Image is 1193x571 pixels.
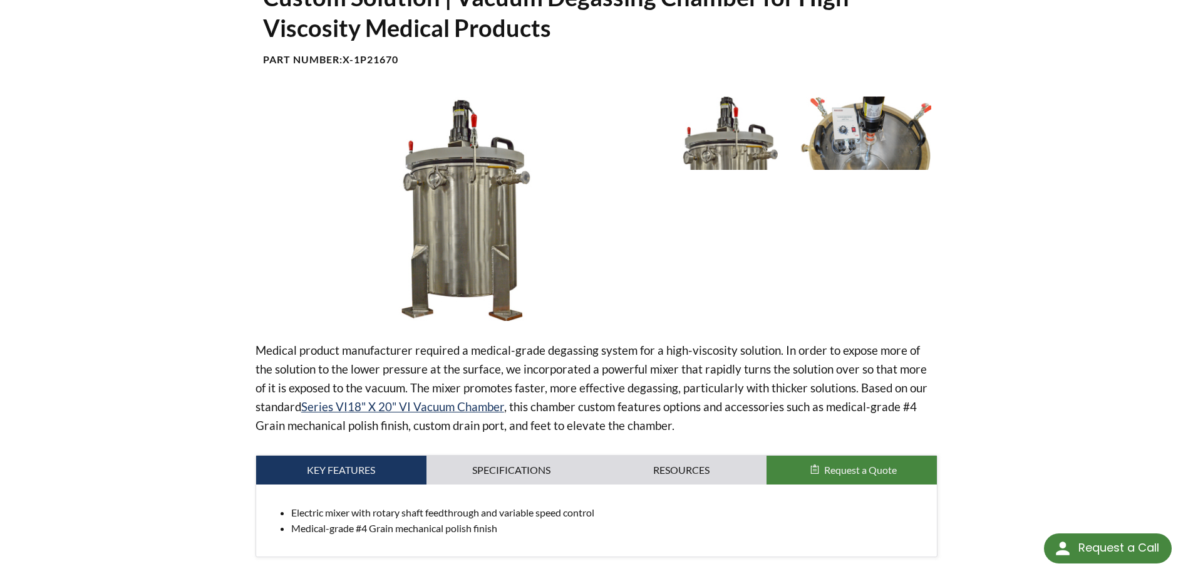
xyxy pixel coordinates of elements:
[426,456,597,485] a: Specifications
[263,53,931,66] h4: Part Number:
[256,341,938,435] p: Medical product manufacturer required a medical-grade degassing system for a high-viscosity solut...
[256,456,426,485] a: Key Features
[291,520,927,537] li: Medical-grade #4 Grain mechanical polish finish
[664,97,795,169] img: Close up of Vacuum Degassing Chamber for High Viscosity Medical Products
[1053,538,1073,558] img: round button
[824,464,897,476] span: Request a Quote
[348,399,504,414] a: 18" X 20" VI Vacuum Chamber
[1044,533,1172,563] div: Request a Call
[256,97,655,321] img: Vacuum Degassing Chamber for High Viscosity Medical Products
[301,399,348,414] a: Series VI
[291,505,927,521] li: Electric mixer with rotary shaft feedthrough and variable speed control
[1078,533,1159,562] div: Request a Call
[597,456,767,485] a: Resources
[343,53,398,65] b: X-1P21670
[767,456,937,485] button: Request a Quote
[801,97,931,169] img: Top View of Vacuum Degassing Chamber for High Viscosity Medical Products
